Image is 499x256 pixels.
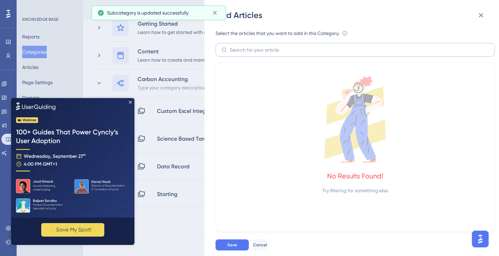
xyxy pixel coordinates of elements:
input: Search for your article [230,46,489,54]
span: Subcategory is updated successfully [107,9,189,17]
button: Save [216,239,249,250]
div: Try filtering for something else. [322,186,388,195]
div: Select the articles that you want to add in this Category. [216,29,339,37]
button: Cancel [253,239,267,250]
div: No Results Found! [327,171,383,181]
button: ✨ Save My Spot!✨ [30,125,93,139]
iframe: UserGuiding AI Assistant Launcher [470,229,491,249]
div: Close Preview [118,3,121,6]
div: Add Articles [216,10,489,21]
span: Save [227,242,237,248]
span: Cancel [253,242,267,248]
